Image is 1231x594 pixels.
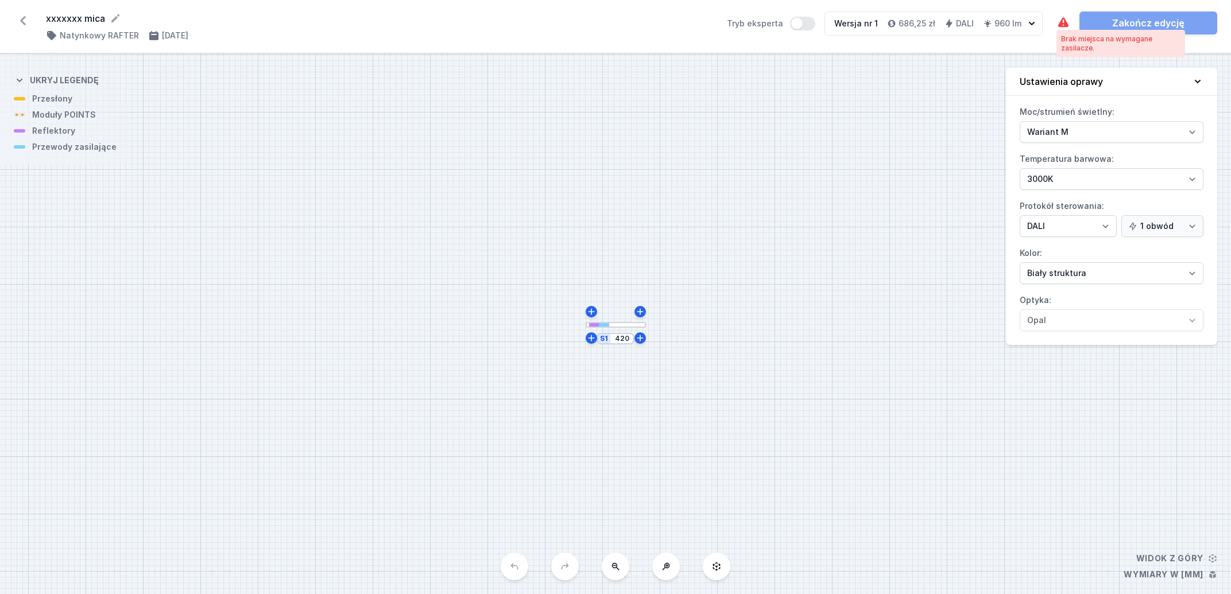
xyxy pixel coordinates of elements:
h4: [DATE] [162,30,188,41]
select: Protokół sterowania: [1121,215,1203,237]
select: Kolor: [1020,262,1203,284]
button: Edytuj nazwę projektu [110,13,121,24]
h4: Ustawienia oprawy [1020,75,1103,88]
button: Ukryj legendę [14,65,99,93]
select: Moc/strumień świetlny: [1020,121,1203,143]
select: Optyka: [1020,309,1203,331]
button: Wersja nr 1686,25 złDALI960 lm [824,11,1043,36]
h4: DALI [956,18,974,29]
div: Brak miejsca na wymagane zasilacze. [1061,34,1180,53]
h4: 960 lm [994,18,1021,29]
label: Protokół sterowania: [1020,197,1203,237]
label: Kolor: [1020,244,1203,284]
h4: Ukryj legendę [30,75,99,86]
select: Protokół sterowania: [1020,215,1117,237]
form: xxxxxxx mica [46,11,713,25]
label: Moc/strumień świetlny: [1020,103,1203,143]
input: Wymiar [mm] [613,334,631,343]
h4: Natynkowy RAFTER [60,30,139,41]
label: Temperatura barwowa: [1020,150,1203,190]
label: Tryb eksperta [727,17,815,30]
label: Optyka: [1020,291,1203,331]
h4: 686,25 zł [899,18,935,29]
div: Wersja nr 1 [834,18,878,29]
button: Tryb eksperta [790,17,815,30]
button: Ustawienia oprawy [1006,68,1217,96]
select: Temperatura barwowa: [1020,168,1203,190]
